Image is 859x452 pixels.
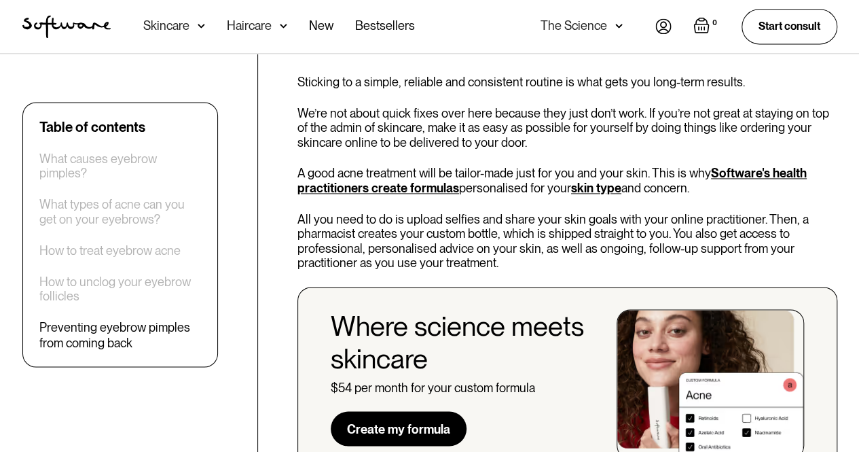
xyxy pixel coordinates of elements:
div: Haircare [227,19,272,33]
a: What types of acne can you get on your eyebrows? [39,198,201,227]
img: arrow down [280,19,287,33]
img: arrow down [615,19,623,33]
div: $54 per month for your custom formula [331,380,535,395]
a: Create my formula [331,411,467,447]
div: The Science [541,19,607,33]
a: home [22,15,111,38]
img: Software Logo [22,15,111,38]
a: Open empty cart [693,17,720,36]
p: All you need to do is upload selfies and share your skin goals with your online practitioner. The... [297,212,837,271]
a: Preventing eyebrow pimples from coming back [39,321,201,350]
img: arrow down [198,19,205,33]
a: Start consult [742,9,837,44]
div: Where science meets skincare [331,309,596,375]
div: 0 [710,17,720,29]
a: skin type [571,181,621,195]
div: Table of contents [39,119,145,135]
p: A good acne treatment will be tailor-made just for you and your skin. This is why personalised fo... [297,166,837,195]
div: Skincare [143,19,189,33]
a: How to treat eyebrow acne [39,243,181,258]
a: Software's health practitioners create formulas [297,166,807,195]
a: How to unclog your eyebrow follicles [39,275,201,304]
p: We’re not about quick fixes over here because they just don’t work. If you’re not great at stayin... [297,106,837,150]
a: What causes eyebrow pimples? [39,152,201,181]
p: Sticking to a simple, reliable and consistent routine is what gets you long-term results. [297,75,837,90]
